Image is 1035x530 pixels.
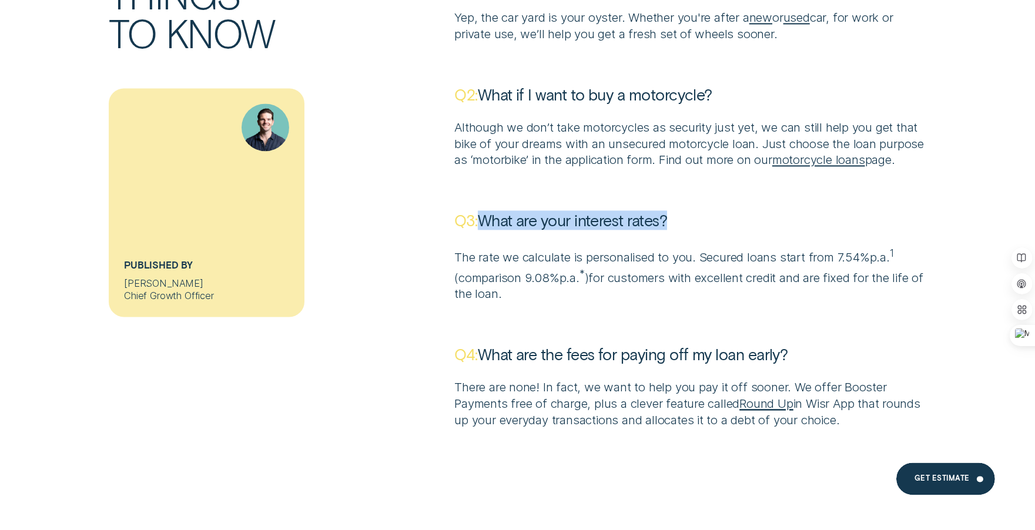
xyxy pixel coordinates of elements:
a: used [783,10,810,25]
a: motorcycle loans [772,152,865,167]
span: p.a. [560,270,580,285]
span: Per Annum [560,270,580,285]
span: ) [585,270,589,285]
p: Although we don’t take motorcycles as security just yet, we can still help you get that bike of y... [454,119,926,168]
strong: Q4: [454,344,477,363]
p: Yep, the car yard is your oyster. Whether you're after a or car, for work or private use, we’ll h... [454,9,926,42]
div: [PERSON_NAME] [124,277,289,301]
strong: Q3: [454,210,477,229]
h5: Published By [124,259,289,277]
a: Published By[PERSON_NAME]Chief Growth Officer [109,88,304,317]
span: p.a. [870,250,890,264]
p: The rate we calculate is personalised to you. Secured loans start from 7.54% comparison 9.08% for... [454,245,926,302]
a: new [749,10,772,25]
p: What if I want to buy a motorcycle? [454,85,926,104]
p: What are your interest rates? [454,210,926,230]
span: Per Annum [870,250,890,264]
a: Get Estimate [896,462,995,495]
div: Chief Growth Officer [124,290,289,302]
strong: Q2: [454,85,477,103]
sup: 1 [890,247,894,259]
a: Round Up [739,396,793,411]
span: ( [454,270,458,285]
p: There are none! In fact, we want to help you pay it off sooner. We offer Booster Payments free of... [454,379,926,428]
p: What are the fees for paying off my loan early? [454,344,926,364]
